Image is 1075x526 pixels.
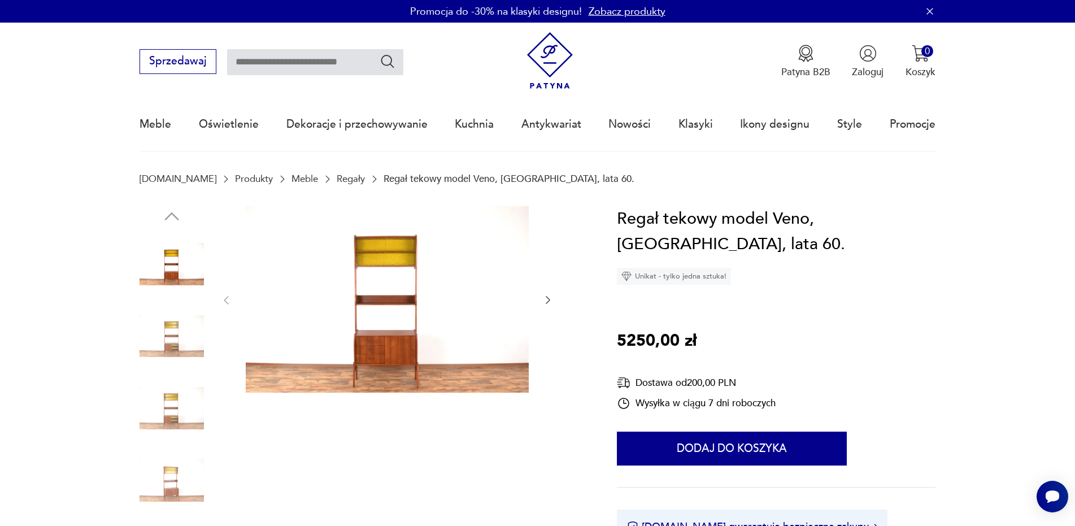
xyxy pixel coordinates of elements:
p: Koszyk [906,66,935,79]
a: Ikona medaluPatyna B2B [781,45,830,79]
img: Ikonka użytkownika [859,45,877,62]
p: 5250,00 zł [617,328,697,354]
img: Zdjęcie produktu Regał tekowy model Veno, Norwegia, lata 60. [140,376,204,441]
button: 0Koszyk [906,45,935,79]
a: Meble [291,173,318,184]
button: Patyna B2B [781,45,830,79]
a: Produkty [235,173,273,184]
a: Sprzedawaj [140,58,216,67]
img: Ikona dostawy [617,376,630,390]
a: Antykwariat [521,98,581,150]
div: 0 [921,45,933,57]
a: Promocje [890,98,935,150]
img: Zdjęcie produktu Regał tekowy model Veno, Norwegia, lata 60. [246,206,529,393]
a: Zobacz produkty [589,5,665,19]
img: Ikona diamentu [621,271,632,281]
iframe: Smartsupp widget button [1037,481,1068,512]
button: Zaloguj [852,45,883,79]
img: Zdjęcie produktu Regał tekowy model Veno, Norwegia, lata 60. [140,232,204,297]
img: Ikona medalu [797,45,815,62]
a: Dekoracje i przechowywanie [286,98,428,150]
div: Unikat - tylko jedna sztuka! [617,268,731,285]
img: Ikona koszyka [912,45,929,62]
p: Regał tekowy model Veno, [GEOGRAPHIC_DATA], lata 60. [384,173,634,184]
a: Nowości [608,98,651,150]
img: Zdjęcie produktu Regał tekowy model Veno, Norwegia, lata 60. [140,304,204,368]
div: Wysyłka w ciągu 7 dni roboczych [617,397,776,410]
h1: Regał tekowy model Veno, [GEOGRAPHIC_DATA], lata 60. [617,206,935,258]
div: Dostawa od 200,00 PLN [617,376,776,390]
a: Kuchnia [455,98,494,150]
a: Meble [140,98,171,150]
img: Zdjęcie produktu Regał tekowy model Veno, Norwegia, lata 60. [140,448,204,512]
button: Szukaj [380,53,396,69]
img: Patyna - sklep z meblami i dekoracjami vintage [521,32,578,89]
button: Dodaj do koszyka [617,432,847,466]
a: Ikony designu [740,98,809,150]
p: Patyna B2B [781,66,830,79]
a: Oświetlenie [199,98,259,150]
p: Zaloguj [852,66,883,79]
a: Regały [337,173,365,184]
a: Klasyki [678,98,713,150]
a: Style [837,98,862,150]
p: Promocja do -30% na klasyki designu! [410,5,582,19]
a: [DOMAIN_NAME] [140,173,216,184]
button: Sprzedawaj [140,49,216,74]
